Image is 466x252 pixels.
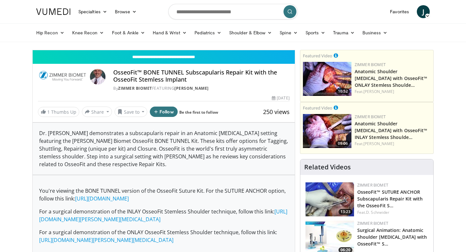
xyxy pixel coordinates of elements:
[179,109,218,115] a: Be the first to follow
[38,69,87,85] img: Zimmer Biomet
[90,69,105,85] img: Avatar
[355,89,431,95] div: Feat.
[47,109,50,115] span: 1
[113,69,289,83] h4: OsseoFit™ BONE TUNNEL Subscapularis Repair Kit with the OsseoFit Stemless Implant
[357,182,388,188] a: Zimmer Biomet
[113,86,289,91] div: By FEATURING
[366,210,389,215] a: D. Schneider
[39,228,288,244] p: For a surgical demonstration of the ONLAY OsseoFit Stemless Shoulder technique, follow this link:
[338,209,352,215] span: 13:23
[363,89,394,94] a: [PERSON_NAME]
[355,120,427,140] a: Anatomic Shoulder [MEDICAL_DATA] with OsseoFit™ INLAY Stemless Shoulde…
[174,86,209,91] a: [PERSON_NAME]
[363,141,394,146] a: [PERSON_NAME]
[108,26,149,39] a: Foot & Ankle
[39,187,288,202] p: You're viewing the BONE TUNNEL version of the OsseoFit Suture Kit. For the SUTURE ANCHOR option, ...
[168,4,298,19] input: Search topics, interventions
[303,62,351,96] img: 68921608-6324-4888-87da-a4d0ad613160.150x105_q85_crop-smart_upscale.jpg
[355,141,431,147] div: Feat.
[39,236,173,244] a: [URL][DOMAIN_NAME][PERSON_NAME][MEDICAL_DATA]
[303,53,332,59] small: Featured Video
[149,26,191,39] a: Hand & Wrist
[336,88,350,94] span: 10:52
[355,68,427,88] a: Anatomic Shoulder [MEDICAL_DATA] with OsseoFit™ ONLAY Stemless Shoulde…
[355,114,386,120] a: Zimmer Biomet
[118,86,152,91] a: Zimmer Biomet
[82,107,112,117] button: Share
[263,108,290,116] span: 250 views
[272,95,289,101] div: [DATE]
[75,195,129,202] a: [URL][DOMAIN_NAME]
[357,210,428,215] div: Feat.
[336,141,350,146] span: 09:06
[303,105,332,111] small: Featured Video
[386,5,413,18] a: Favorites
[357,221,388,226] a: Zimmer Biomet
[74,5,111,18] a: Specialties
[150,107,178,117] button: Follow
[359,26,392,39] a: Business
[39,208,287,223] a: [URL][DOMAIN_NAME][PERSON_NAME][MEDICAL_DATA]
[357,227,427,247] a: Surgical Animation: Anatomic Shoulder [MEDICAL_DATA] with OsseoFit™ S…
[39,208,288,223] p: For a surgical demonstration of the INLAY OsseoFit Stemless Shoulder technique, follow this link:
[32,26,68,39] a: Hip Recon
[36,8,71,15] img: VuMedi Logo
[225,26,276,39] a: Shoulder & Elbow
[115,107,148,117] button: Save to
[191,26,225,39] a: Pediatrics
[303,114,351,148] img: 59d0d6d9-feca-4357-b9cd-4bad2cd35cb6.150x105_q85_crop-smart_upscale.jpg
[355,62,386,67] a: Zimmer Biomet
[304,163,351,171] h4: Related Videos
[68,26,108,39] a: Knee Recon
[276,26,301,39] a: Spine
[111,5,141,18] a: Browse
[357,189,423,209] a: OsseoFit™ SUTURE ANCHOR Subscapularis Repair Kit with the OsseoFit S…
[33,123,295,175] div: Dr. [PERSON_NAME] demonstrates a subscapularis repair in an Anatomic [MEDICAL_DATA] setting featu...
[417,5,430,18] a: J
[302,26,329,39] a: Sports
[329,26,359,39] a: Trauma
[305,182,354,216] a: 13:23
[303,114,351,148] a: 09:06
[305,182,354,216] img: 40c8acad-cf15-4485-a741-123ec1ccb0c0.150x105_q85_crop-smart_upscale.jpg
[303,62,351,96] a: 10:52
[38,107,79,117] a: 1 Thumbs Up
